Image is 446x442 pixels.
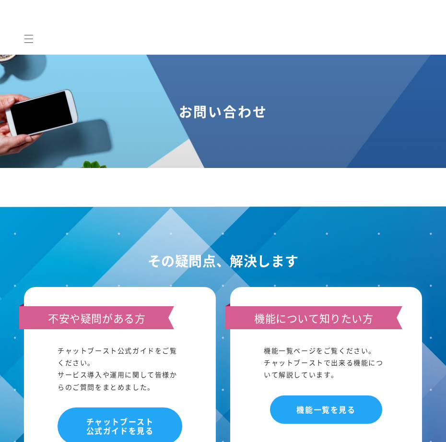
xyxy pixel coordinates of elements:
h2: その疑問点、解決します [24,250,422,273]
summary: メニュー [18,28,39,49]
h3: 不安や疑問がある方 [19,306,174,329]
div: 機能一覧ページをご覧ください。 チャットブーストで出来る機能について解説しています。 [264,345,388,381]
h1: お問い合わせ [12,103,434,120]
div: チャットブースト公式ガイドをご覧ください。 サービス導入や運用に関して皆様からのご質問をまとめました。 [58,345,182,393]
a: 機能一覧を見る [270,395,382,424]
h3: 機能について知りたい方 [225,306,402,329]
